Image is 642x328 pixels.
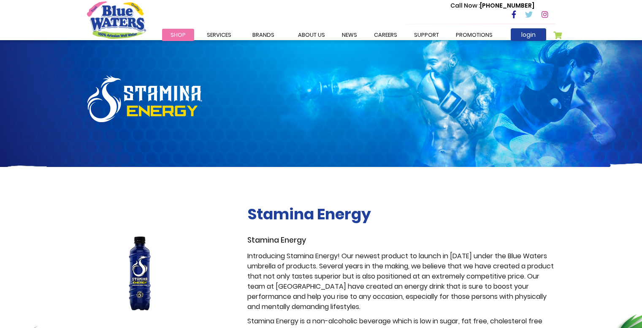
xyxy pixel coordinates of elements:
[171,31,186,39] span: Shop
[290,29,333,41] a: about us
[252,31,274,39] span: Brands
[450,1,534,10] p: [PHONE_NUMBER]
[406,29,447,41] a: support
[450,1,480,10] span: Call Now :
[333,29,366,41] a: News
[447,29,501,41] a: Promotions
[247,205,555,223] h2: Stamina Energy
[247,251,555,312] p: Introducing Stamina Energy! Our newest product to launch in [DATE] under the Blue Waters umbrella...
[87,1,146,38] a: store logo
[366,29,406,41] a: careers
[511,28,546,41] a: login
[87,235,193,311] img: stamina-energy.jpg
[207,31,231,39] span: Services
[247,236,555,245] h3: Stamina Energy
